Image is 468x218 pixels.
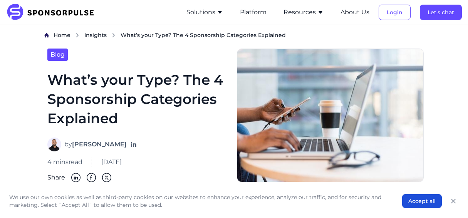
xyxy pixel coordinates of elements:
button: Accept all [402,194,442,208]
span: 4 mins read [47,158,82,167]
a: Home [54,31,70,39]
span: Home [54,32,70,39]
span: What’s your Type? The 4 Sponsorship Categories Explained [121,31,286,39]
img: Image courtesy Christina @ wocintechchat.com via Unsplash [237,49,424,182]
button: Resources [283,8,324,17]
a: Follow on LinkedIn [130,141,138,148]
span: by [64,140,127,149]
img: Linkedin [71,173,81,182]
button: About Us [341,8,369,17]
p: We use our own cookies as well as third-party cookies on our websites to enhance your experience,... [9,193,387,209]
strong: [PERSON_NAME] [72,141,127,148]
img: SponsorPulse [6,4,100,21]
span: Share [47,173,65,182]
button: Solutions [186,8,223,17]
button: Login [379,5,411,20]
button: Let's chat [420,5,462,20]
a: Blog [47,49,68,61]
img: Eddy Sidani [47,138,61,151]
a: Login [379,9,411,16]
a: About Us [341,9,369,16]
button: Platform [240,8,267,17]
img: Home [44,33,49,38]
a: Insights [84,31,107,39]
img: Facebook [87,173,96,182]
a: Platform [240,9,267,16]
img: chevron right [111,33,116,38]
button: Close [448,196,459,206]
span: Insights [84,32,107,39]
img: chevron right [75,33,80,38]
a: Let's chat [420,9,462,16]
h1: What’s your Type? The 4 Sponsorship Categories Explained [47,70,228,128]
img: Twitter [102,173,111,182]
span: [DATE] [101,158,122,167]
